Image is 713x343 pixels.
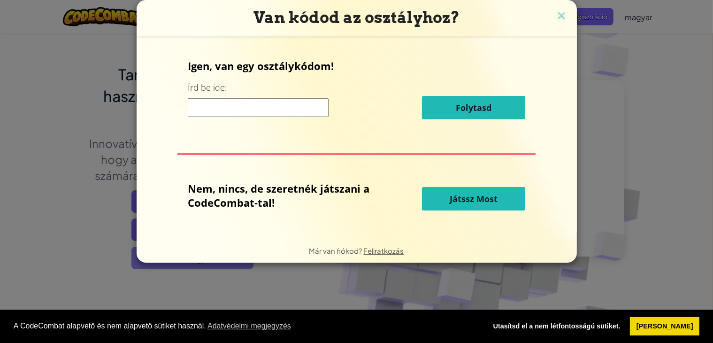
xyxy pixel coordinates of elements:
[422,96,525,119] button: Folytasd
[630,317,699,336] a: allow cookies
[188,82,227,94] label: Írd be ide:
[450,193,498,204] span: Játssz Most
[253,8,460,27] span: Van kódod az osztályhoz?
[188,59,525,73] p: Igen, van egy osztálykódom!
[206,319,292,333] a: learn more about cookies
[422,187,525,210] button: Játssz Most
[487,317,627,336] a: deny cookies
[309,246,364,255] span: Már van fiókod?
[456,102,491,113] span: Folytasd
[364,246,404,255] a: Feliratkozás
[555,9,567,23] img: close icon
[188,181,375,210] p: Nem, nincs, de szeretnék játszani a CodeCombat-tal!
[14,319,479,333] span: A CodeCombat alapvető és nem alapvető sütiket használ.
